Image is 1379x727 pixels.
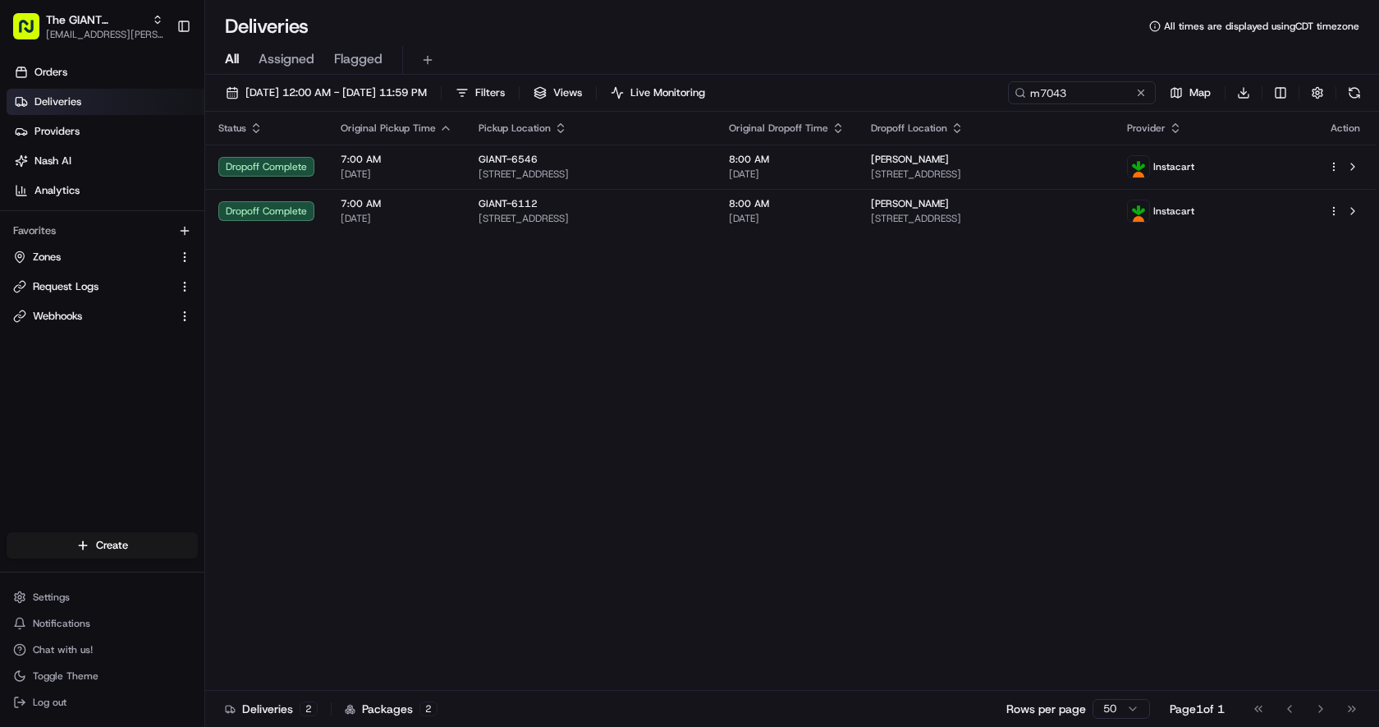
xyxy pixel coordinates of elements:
[34,124,80,139] span: Providers
[475,85,505,100] span: Filters
[1153,160,1194,173] span: Instacart
[334,49,383,69] span: Flagged
[56,157,269,173] div: Start new chat
[116,278,199,291] a: Powered byPylon
[630,85,705,100] span: Live Monitoring
[33,279,98,294] span: Request Logs
[33,669,98,683] span: Toggle Theme
[1006,701,1086,717] p: Rows per page
[46,12,145,28] button: The GIANT Company
[34,183,80,198] span: Analytics
[34,154,71,168] span: Nash AI
[16,16,49,49] img: Nash
[279,162,299,182] button: Start new chat
[7,59,204,85] a: Orders
[96,538,128,553] span: Create
[7,148,204,174] a: Nash AI
[871,197,949,210] span: [PERSON_NAME]
[300,702,318,716] div: 2
[871,122,947,135] span: Dropoff Location
[7,612,198,635] button: Notifications
[132,232,270,261] a: 💻API Documentation
[479,212,703,225] span: [STREET_ADDRESS]
[7,7,170,46] button: The GIANT Company[EMAIL_ADDRESS][PERSON_NAME][DOMAIN_NAME]
[7,218,198,244] div: Favorites
[218,122,246,135] span: Status
[341,122,436,135] span: Original Pickup Time
[163,278,199,291] span: Pylon
[10,232,132,261] a: 📗Knowledge Base
[225,49,239,69] span: All
[1128,200,1149,222] img: profile_instacart_ahold_partner.png
[341,197,452,210] span: 7:00 AM
[871,212,1101,225] span: [STREET_ADDRESS]
[1164,20,1359,33] span: All times are displayed using CDT timezone
[345,701,438,717] div: Packages
[1153,205,1194,218] span: Instacart
[13,250,172,265] a: Zones
[479,197,538,210] span: GIANT-6112
[245,85,427,100] span: [DATE] 12:00 AM - [DATE] 11:59 PM
[729,212,845,225] span: [DATE]
[13,279,172,294] a: Request Logs
[1128,156,1149,177] img: profile_instacart_ahold_partner.png
[1189,85,1211,100] span: Map
[7,177,204,204] a: Analytics
[7,532,198,559] button: Create
[33,309,82,324] span: Webhooks
[7,118,204,145] a: Providers
[33,617,90,630] span: Notifications
[7,244,198,270] button: Zones
[729,122,828,135] span: Original Dropoff Time
[7,638,198,661] button: Chat with us!
[7,586,198,609] button: Settings
[1127,122,1166,135] span: Provider
[43,106,271,123] input: Clear
[56,173,208,186] div: We're available if you need us!
[603,81,712,104] button: Live Monitoring
[341,212,452,225] span: [DATE]
[33,696,66,709] span: Log out
[16,157,46,186] img: 1736555255976-a54dd68f-1ca7-489b-9aae-adbdc363a1c4
[33,643,93,656] span: Chat with us!
[139,240,152,253] div: 💻
[1170,701,1225,717] div: Page 1 of 1
[33,591,70,604] span: Settings
[7,303,198,329] button: Webhooks
[341,168,452,181] span: [DATE]
[13,309,172,324] a: Webhooks
[448,81,512,104] button: Filters
[479,122,551,135] span: Pickup Location
[479,153,538,166] span: GIANT-6546
[729,153,845,166] span: 8:00 AM
[218,81,434,104] button: [DATE] 12:00 AM - [DATE] 11:59 PM
[7,274,198,300] button: Request Logs
[553,85,582,100] span: Views
[7,89,204,115] a: Deliveries
[871,168,1101,181] span: [STREET_ADDRESS]
[225,701,318,717] div: Deliveries
[729,168,845,181] span: [DATE]
[526,81,589,104] button: Views
[34,65,67,80] span: Orders
[16,240,30,253] div: 📗
[259,49,314,69] span: Assigned
[33,238,126,255] span: Knowledge Base
[729,197,845,210] span: 8:00 AM
[419,702,438,716] div: 2
[1328,122,1363,135] div: Action
[1343,81,1366,104] button: Refresh
[341,153,452,166] span: 7:00 AM
[34,94,81,109] span: Deliveries
[33,250,61,265] span: Zones
[1162,81,1218,104] button: Map
[7,691,198,714] button: Log out
[155,238,263,255] span: API Documentation
[479,168,703,181] span: [STREET_ADDRESS]
[225,13,309,39] h1: Deliveries
[871,153,949,166] span: [PERSON_NAME]
[46,28,163,41] button: [EMAIL_ADDRESS][PERSON_NAME][DOMAIN_NAME]
[16,66,299,92] p: Welcome 👋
